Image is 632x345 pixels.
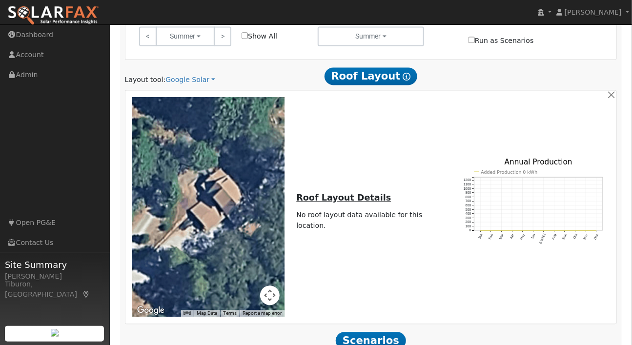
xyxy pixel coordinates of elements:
button: Map camera controls [260,285,280,305]
label: Run as Scenarios [469,36,533,46]
a: Terms (opens in new tab) [223,310,237,316]
text: Annual Production [505,158,572,166]
a: Report a map error [243,310,282,316]
circle: onclick="" [564,230,566,231]
a: < [139,26,156,46]
circle: onclick="" [522,230,524,231]
text: 600 [466,203,471,207]
text: Oct [573,233,578,240]
div: Tiburon, [GEOGRAPHIC_DATA] [5,279,104,300]
text: 1000 [464,187,471,190]
button: Map Data [197,310,217,317]
text: May [520,233,526,241]
label: Show All [242,31,277,41]
text: 900 [466,191,471,194]
span: [PERSON_NAME] [565,8,622,16]
button: Summer [156,26,215,46]
span: Site Summary [5,258,104,271]
img: retrieve [51,329,59,337]
a: Google Solar [165,75,215,85]
a: Open this area in Google Maps (opens a new window) [135,304,167,317]
text: [DATE] [539,233,547,244]
text: Mar [499,233,505,240]
text: 0 [469,228,471,232]
a: Map [82,290,91,298]
circle: onclick="" [501,230,503,231]
div: [PERSON_NAME] [5,271,104,282]
circle: onclick="" [543,230,545,231]
span: Layout tool: [125,76,166,83]
text: 500 [466,207,471,211]
img: SolarFax [7,5,99,26]
text: Nov [583,233,589,240]
img: Google [135,304,167,317]
text: 200 [466,220,471,223]
text: 800 [466,195,471,199]
text: Added Production 0 kWh [481,169,538,174]
input: Show All [242,32,248,39]
circle: onclick="" [575,230,576,231]
circle: onclick="" [511,230,513,231]
span: Roof Layout [325,67,418,85]
text: 1200 [464,178,471,182]
button: Summer [318,26,425,46]
i: Show Help [403,73,411,81]
circle: onclick="" [554,230,555,231]
a: > [214,26,231,46]
text: 400 [466,212,471,215]
text: 700 [466,199,471,203]
text: Sep [562,233,568,241]
text: Apr [510,233,515,240]
circle: onclick="" [586,230,587,231]
td: No roof layout data available for this location. [295,208,447,232]
text: Dec [593,233,599,240]
text: 100 [466,224,471,228]
text: 1100 [464,183,471,186]
text: 300 [466,216,471,220]
input: Run as Scenarios [469,37,475,43]
text: Feb [488,233,493,240]
circle: onclick="" [532,230,534,231]
circle: onclick="" [490,230,492,231]
circle: onclick="" [480,230,481,231]
text: Jun [530,233,536,240]
circle: onclick="" [596,230,597,231]
text: Aug [551,233,558,241]
u: Roof Layout Details [296,193,391,203]
button: Keyboard shortcuts [183,310,190,317]
text: Jan [478,233,483,240]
